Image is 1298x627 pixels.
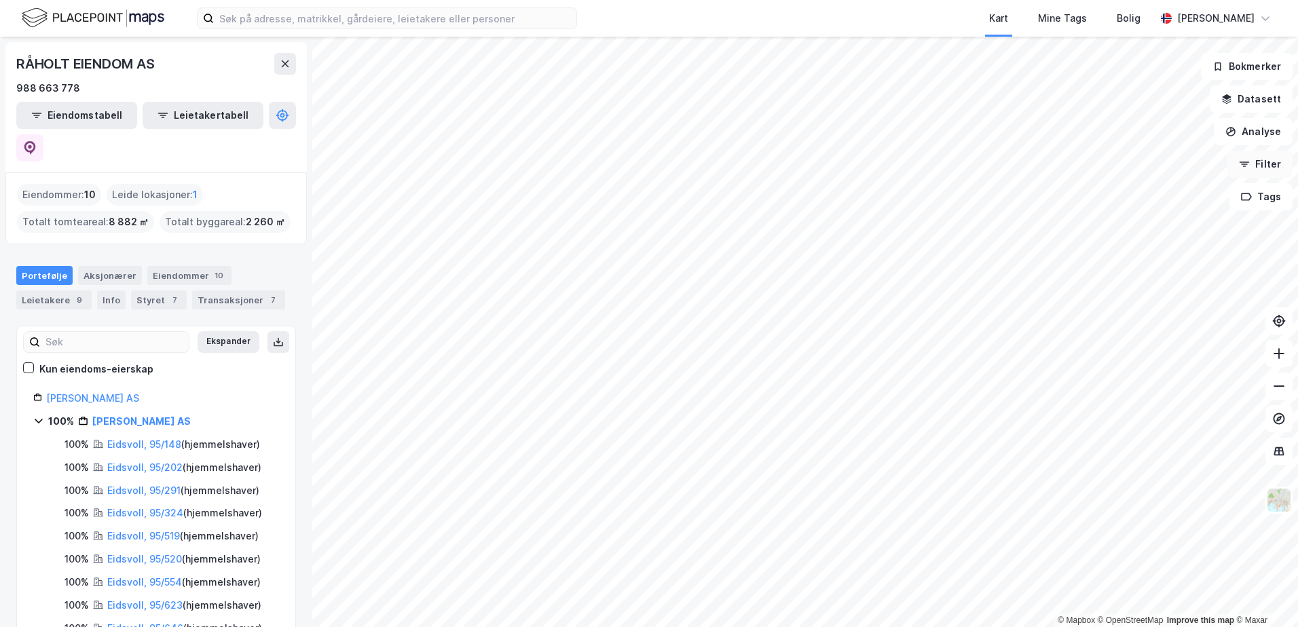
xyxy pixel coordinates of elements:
div: Eiendommer [147,266,231,285]
span: 2 260 ㎡ [246,214,285,230]
a: Eidsvoll, 95/291 [107,484,181,496]
a: OpenStreetMap [1098,615,1164,625]
div: ( hjemmelshaver ) [107,459,261,476]
div: 7 [266,293,280,307]
img: Z [1266,487,1292,513]
div: ( hjemmelshaver ) [107,528,259,544]
div: Totalt tomteareal : [17,211,154,233]
button: Tags [1229,183,1293,210]
span: 8 882 ㎡ [109,214,149,230]
div: Leietakere [16,290,92,309]
a: Mapbox [1058,615,1095,625]
div: Styret [131,290,187,309]
div: Kontrollprogram for chat [1230,562,1298,627]
span: 10 [84,187,96,203]
div: Info [97,290,126,309]
img: logo.f888ab2527a4732fd821a326f86c7f29.svg [22,6,164,30]
div: 100% [64,551,89,567]
div: Totalt byggareal : [160,211,291,233]
div: 100% [64,436,89,453]
div: 100% [64,505,89,521]
div: 10 [212,269,226,282]
a: Improve this map [1167,615,1234,625]
div: Portefølje [16,266,73,285]
a: Eidsvoll, 95/519 [107,530,180,541]
a: Eidsvoll, 95/623 [107,599,183,611]
div: RÅHOLT EIENDOM AS [16,53,157,75]
div: ( hjemmelshaver ) [107,436,260,453]
div: [PERSON_NAME] [1177,10,1255,26]
div: 100% [64,597,89,613]
div: 100% [64,459,89,476]
input: Søk [40,332,189,352]
div: Eiendommer : [17,184,101,206]
button: Datasett [1210,85,1293,113]
button: Ekspander [198,331,259,353]
button: Bokmerker [1201,53,1293,80]
div: 988 663 778 [16,80,80,96]
iframe: Chat Widget [1230,562,1298,627]
input: Søk på adresse, matrikkel, gårdeiere, leietakere eller personer [214,8,576,28]
a: Eidsvoll, 95/202 [107,461,183,473]
div: Transaksjoner [192,290,285,309]
button: Eiendomstabell [16,102,137,129]
button: Leietakertabell [143,102,263,129]
div: Kart [989,10,1008,26]
div: ( hjemmelshaver ) [107,505,262,521]
div: 100% [48,413,74,430]
div: Aksjonærer [78,266,142,285]
a: Eidsvoll, 95/148 [107,438,181,450]
div: Leide lokasjoner : [107,184,203,206]
div: Kun eiendoms-eierskap [39,361,153,377]
button: Filter [1227,151,1293,178]
div: 100% [64,482,89,499]
span: 1 [193,187,198,203]
a: Eidsvoll, 95/520 [107,553,182,565]
div: ( hjemmelshaver ) [107,551,261,567]
div: 9 [73,293,86,307]
div: ( hjemmelshaver ) [107,597,261,613]
a: Eidsvoll, 95/324 [107,507,183,518]
div: ( hjemmelshaver ) [107,574,261,590]
div: Mine Tags [1038,10,1087,26]
div: ( hjemmelshaver ) [107,482,259,499]
div: 7 [168,293,181,307]
div: 100% [64,574,89,590]
div: Bolig [1117,10,1141,26]
button: Analyse [1214,118,1293,145]
a: [PERSON_NAME] AS [92,415,191,427]
a: [PERSON_NAME] AS [46,392,139,404]
a: Eidsvoll, 95/554 [107,576,182,588]
div: 100% [64,528,89,544]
